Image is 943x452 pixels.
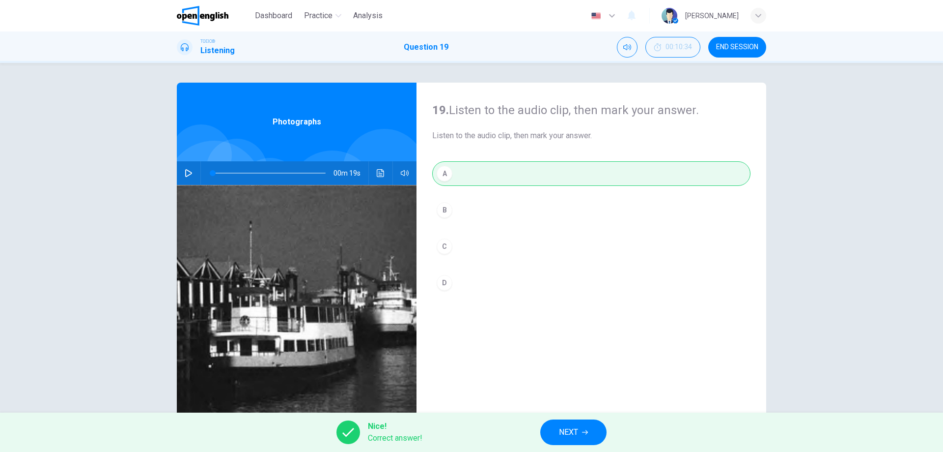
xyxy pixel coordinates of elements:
[349,7,387,25] button: Analysis
[177,6,228,26] img: OpenEnglish logo
[590,12,602,20] img: en
[177,185,416,424] img: Photographs
[251,7,296,25] button: Dashboard
[333,161,368,185] span: 00m 19s
[255,10,292,22] span: Dashboard
[200,38,215,45] span: TOEIC®
[617,37,638,58] div: Mute
[685,10,739,22] div: [PERSON_NAME]
[353,10,383,22] span: Analysis
[177,6,251,26] a: OpenEnglish logo
[645,37,700,58] div: Hide
[708,37,766,58] button: END SESSION
[716,43,758,51] span: END SESSION
[368,421,422,432] span: Nice!
[368,432,422,444] span: Correct answer!
[404,41,448,53] h1: Question 19
[432,103,449,117] strong: 19.
[304,10,333,22] span: Practice
[645,37,700,58] button: 00:10:34
[559,425,578,439] span: NEXT
[273,116,321,128] span: Photographs
[666,43,692,51] span: 00:10:34
[662,8,677,24] img: Profile picture
[432,102,750,118] h4: Listen to the audio clip, then mark your answer.
[300,7,345,25] button: Practice
[373,161,388,185] button: Click to see the audio transcription
[540,420,607,445] button: NEXT
[432,130,750,142] span: Listen to the audio clip, then mark your answer.
[200,45,235,57] h1: Listening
